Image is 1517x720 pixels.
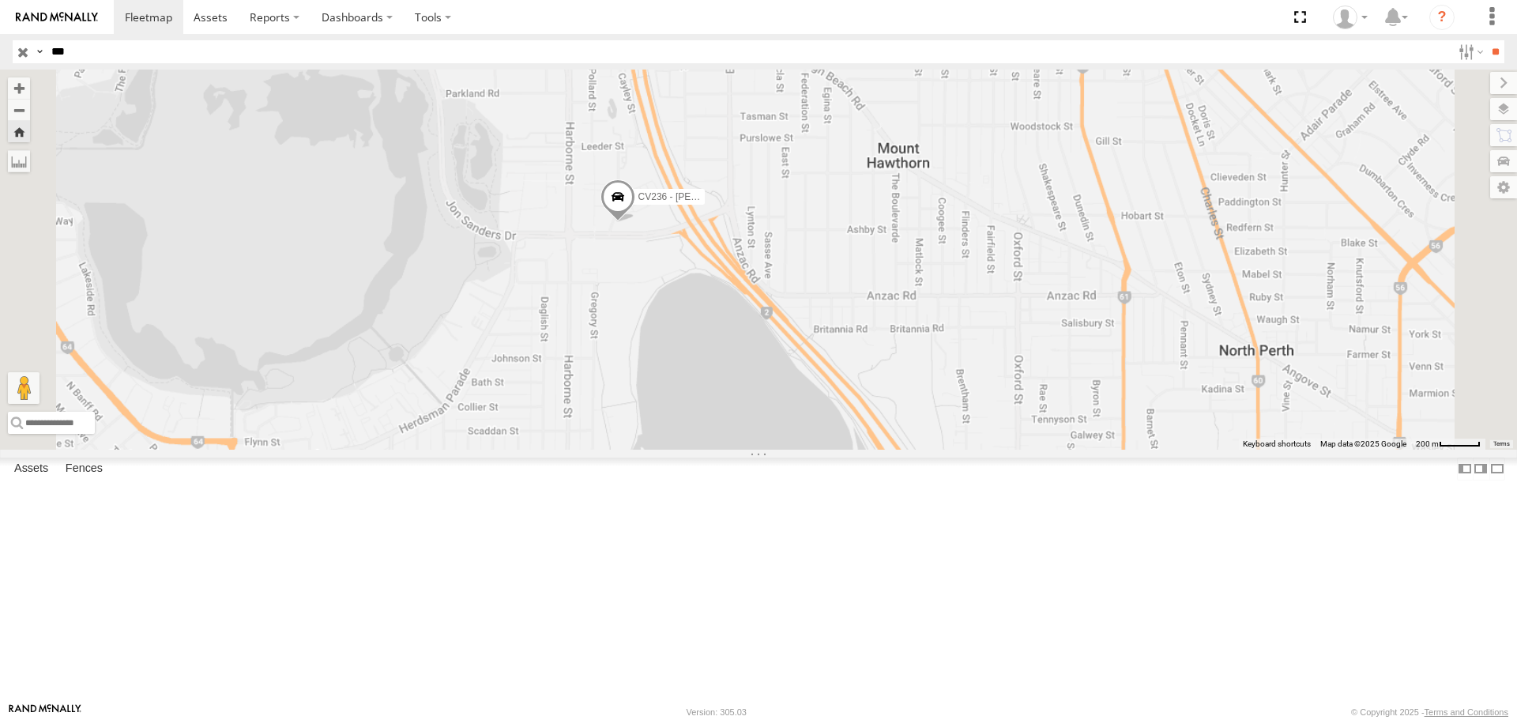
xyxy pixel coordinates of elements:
[1489,458,1505,481] label: Hide Summary Table
[16,12,98,23] img: rand-logo.svg
[8,372,40,404] button: Drag Pegman onto the map to open Street View
[58,458,111,481] label: Fences
[638,192,754,203] span: CV236 - [PERSON_NAME]
[9,704,81,720] a: Visit our Website
[1411,439,1485,450] button: Map Scale: 200 m per 49 pixels
[1243,439,1311,450] button: Keyboard shortcuts
[1452,40,1486,63] label: Search Filter Options
[8,77,30,99] button: Zoom in
[8,99,30,121] button: Zoom out
[1327,6,1373,29] div: Dean Richter
[33,40,46,63] label: Search Query
[6,458,56,481] label: Assets
[687,707,747,717] div: Version: 305.03
[1320,439,1406,448] span: Map data ©2025 Google
[8,150,30,172] label: Measure
[1425,707,1508,717] a: Terms and Conditions
[1457,458,1473,481] label: Dock Summary Table to the Left
[8,121,30,142] button: Zoom Home
[1429,5,1455,30] i: ?
[1416,439,1439,448] span: 200 m
[1473,458,1489,481] label: Dock Summary Table to the Right
[1351,707,1508,717] div: © Copyright 2025 -
[1493,440,1510,447] a: Terms
[1490,176,1517,198] label: Map Settings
